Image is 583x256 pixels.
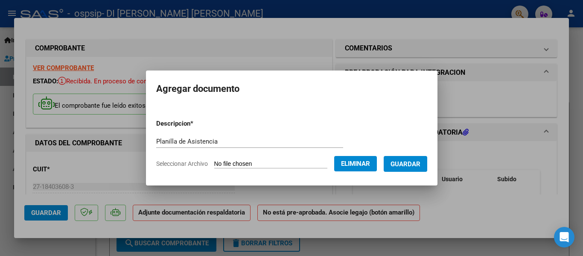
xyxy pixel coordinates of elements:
div: Open Intercom Messenger [554,227,574,247]
button: Guardar [384,156,427,172]
p: Descripcion [156,119,238,129]
span: Seleccionar Archivo [156,160,208,167]
button: Eliminar [334,156,377,171]
h2: Agregar documento [156,81,427,97]
span: Eliminar [341,160,370,168]
span: Guardar [391,160,420,168]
